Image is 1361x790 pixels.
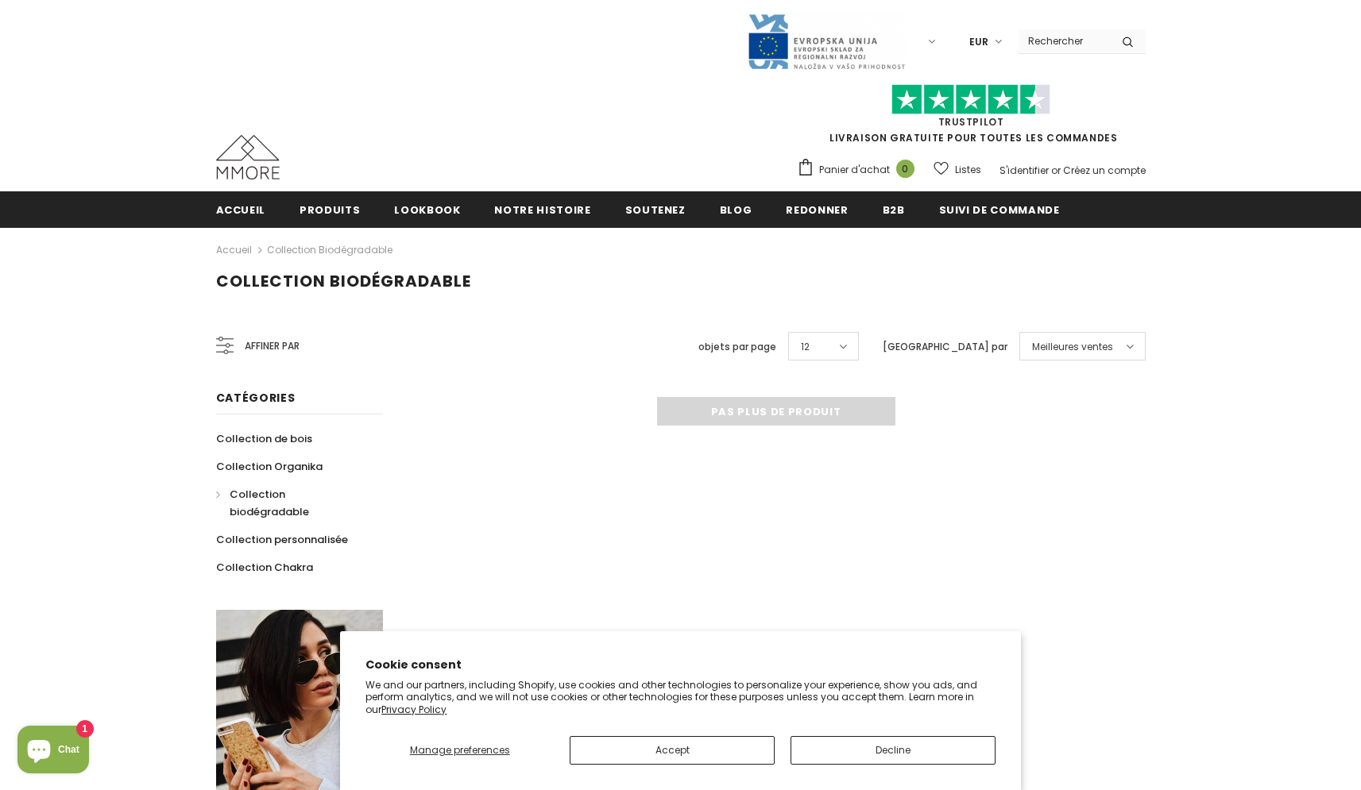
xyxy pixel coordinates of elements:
[216,135,280,179] img: Cas MMORE
[365,736,554,765] button: Manage preferences
[394,202,460,218] span: Lookbook
[245,337,300,355] span: Affiner par
[1063,164,1146,177] a: Créez un compte
[570,736,775,765] button: Accept
[381,703,447,716] a: Privacy Policy
[216,390,296,406] span: Catégories
[786,191,848,227] a: Redonner
[216,241,252,260] a: Accueil
[216,453,323,480] a: Collection Organika
[698,339,776,355] label: objets par page
[216,532,348,547] span: Collection personnalisée
[791,736,996,765] button: Decline
[230,487,309,519] span: Collection biodégradable
[955,162,981,178] span: Listes
[883,202,905,218] span: B2B
[786,202,848,218] span: Redonner
[939,191,1060,227] a: Suivi de commande
[494,191,590,227] a: Notre histoire
[1032,339,1113,355] span: Meilleures ventes
[939,202,1060,218] span: Suivi de commande
[216,431,312,446] span: Collection de bois
[896,160,914,178] span: 0
[216,425,312,453] a: Collection de bois
[797,91,1146,145] span: LIVRAISON GRATUITE POUR TOUTES LES COMMANDES
[883,191,905,227] a: B2B
[891,84,1050,115] img: Faites confiance aux étoiles pilotes
[216,459,323,474] span: Collection Organika
[1019,29,1110,52] input: Search Site
[410,743,510,757] span: Manage preferences
[969,34,988,50] span: EUR
[216,191,266,227] a: Accueil
[216,526,348,553] a: Collection personnalisée
[625,202,686,218] span: soutenez
[216,553,313,581] a: Collection Chakra
[747,13,906,71] img: Javni Razpis
[267,243,392,256] a: Collection biodégradable
[216,202,266,218] span: Accueil
[1051,164,1061,177] span: or
[797,158,922,182] a: Panier d'achat 0
[300,191,360,227] a: Produits
[365,657,996,673] h2: Cookie consent
[883,339,1007,355] label: [GEOGRAPHIC_DATA] par
[300,202,360,218] span: Produits
[720,191,752,227] a: Blog
[801,339,810,355] span: 12
[720,202,752,218] span: Blog
[625,191,686,227] a: soutenez
[494,202,590,218] span: Notre histoire
[13,726,94,777] inbox-online-store-chat: Shopify online store chat
[216,480,365,526] a: Collection biodégradable
[216,270,471,292] span: Collection biodégradable
[747,34,906,48] a: Javni Razpis
[216,560,313,575] span: Collection Chakra
[365,679,996,716] p: We and our partners, including Shopify, use cookies and other technologies to personalize your ex...
[999,164,1049,177] a: S'identifier
[819,162,890,178] span: Panier d'achat
[938,115,1004,129] a: TrustPilot
[934,156,981,183] a: Listes
[394,191,460,227] a: Lookbook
